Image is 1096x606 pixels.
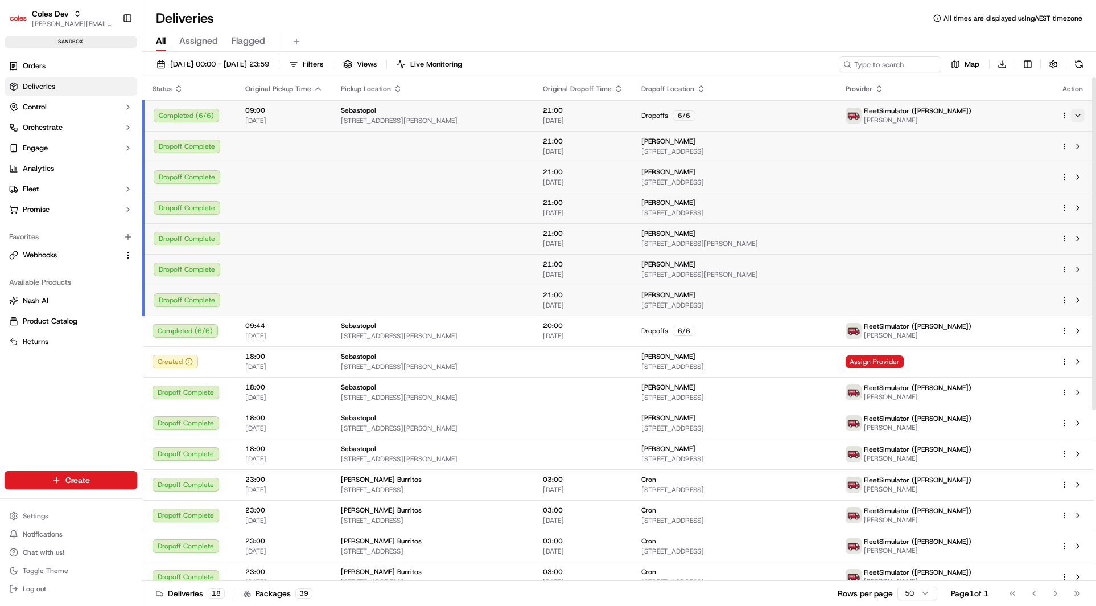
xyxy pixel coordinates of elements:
[357,59,377,69] span: Views
[543,198,623,207] span: 21:00
[846,108,861,123] img: coles.png
[193,112,207,126] button: Start new chat
[864,322,971,331] span: FleetSimulator ([PERSON_NAME])
[245,413,323,423] span: 18:00
[1071,56,1087,72] button: Refresh
[846,477,861,492] img: coles.png
[23,184,39,194] span: Fleet
[641,147,827,156] span: [STREET_ADDRESS]
[543,516,623,525] span: [DATE]
[864,107,971,116] span: FleetSimulator ([PERSON_NAME])
[846,355,904,368] span: Assign Provider
[5,98,137,116] button: Control
[245,331,323,341] span: [DATE]
[156,9,214,27] h1: Deliveries
[23,204,50,215] span: Promise
[341,506,422,515] span: [PERSON_NAME] Burritos
[641,578,827,587] span: [STREET_ADDRESS]
[673,326,695,336] div: 6 / 6
[23,584,46,593] span: Log out
[284,56,328,72] button: Filters
[543,229,623,238] span: 21:00
[846,324,861,338] img: coles.png
[543,116,623,125] span: [DATE]
[245,84,311,93] span: Original Pickup Time
[245,424,323,433] span: [DATE]
[9,9,27,27] img: Coles Dev
[5,544,137,560] button: Chat with us!
[341,84,391,93] span: Pickup Location
[410,59,462,69] span: Live Monitoring
[641,454,827,464] span: [STREET_ADDRESS]
[641,290,695,300] span: [PERSON_NAME]
[864,445,971,454] span: FleetSimulator ([PERSON_NAME])
[341,424,525,433] span: [STREET_ADDRESS][PERSON_NAME]
[846,385,861,400] img: coles.png
[543,137,623,146] span: 21:00
[341,352,376,361] span: Sebastopol
[5,200,137,219] button: Promise
[341,106,376,115] span: Sebastopol
[864,383,971,392] span: FleetSimulator ([PERSON_NAME])
[641,547,827,556] span: [STREET_ADDRESS]
[80,193,138,202] a: Powered byPylon
[5,246,137,264] button: Webhooks
[113,193,138,202] span: Pylon
[338,56,382,72] button: Views
[11,166,20,175] div: 📗
[5,180,137,198] button: Fleet
[11,109,32,129] img: 1736555255976-a54dd68f-1ca7-489b-9aae-adbdc363a1c4
[641,506,656,515] span: Cron
[392,56,467,72] button: Live Monitoring
[245,547,323,556] span: [DATE]
[864,568,971,577] span: FleetSimulator ([PERSON_NAME])
[23,81,55,92] span: Deliveries
[864,515,971,525] span: [PERSON_NAME]
[543,178,623,187] span: [DATE]
[641,485,827,494] span: [STREET_ADDRESS]
[946,56,984,72] button: Map
[5,581,137,597] button: Log out
[341,331,525,341] span: [STREET_ADDRESS][PERSON_NAME]
[543,106,623,115] span: 21:00
[153,355,198,368] button: Created
[943,14,1082,23] span: All times are displayed using AEST timezone
[65,474,90,486] span: Create
[543,167,623,177] span: 21:00
[864,392,971,402] span: [PERSON_NAME]
[341,413,376,423] span: Sebastopol
[341,537,422,546] span: [PERSON_NAME] Burritos
[543,270,623,279] span: [DATE]
[5,36,137,48] div: sandbox
[864,454,971,463] span: [PERSON_NAME]
[341,454,525,464] span: [STREET_ADDRESS][PERSON_NAME]
[245,106,323,115] span: 09:00
[641,393,827,402] span: [STREET_ADDRESS]
[846,508,861,523] img: coles.png
[245,567,323,576] span: 23:00
[9,296,133,306] a: Nash AI
[839,56,941,72] input: Type to search
[543,260,623,269] span: 21:00
[641,198,695,207] span: [PERSON_NAME]
[864,485,971,494] span: [PERSON_NAME]
[641,362,827,371] span: [STREET_ADDRESS]
[846,84,872,93] span: Provider
[864,414,971,423] span: FleetSimulator ([PERSON_NAME])
[864,476,971,485] span: FleetSimulator ([PERSON_NAME])
[245,475,323,484] span: 23:00
[179,34,218,48] span: Assigned
[543,147,623,156] span: [DATE]
[543,506,623,515] span: 03:00
[208,588,225,599] div: 18
[5,563,137,579] button: Toggle Theme
[641,270,827,279] span: [STREET_ADDRESS][PERSON_NAME]
[9,250,119,260] a: Webhooks
[96,166,105,175] div: 💻
[23,61,46,71] span: Orders
[5,273,137,292] div: Available Products
[641,516,827,525] span: [STREET_ADDRESS]
[92,161,187,181] a: 💻API Documentation
[543,578,623,587] span: [DATE]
